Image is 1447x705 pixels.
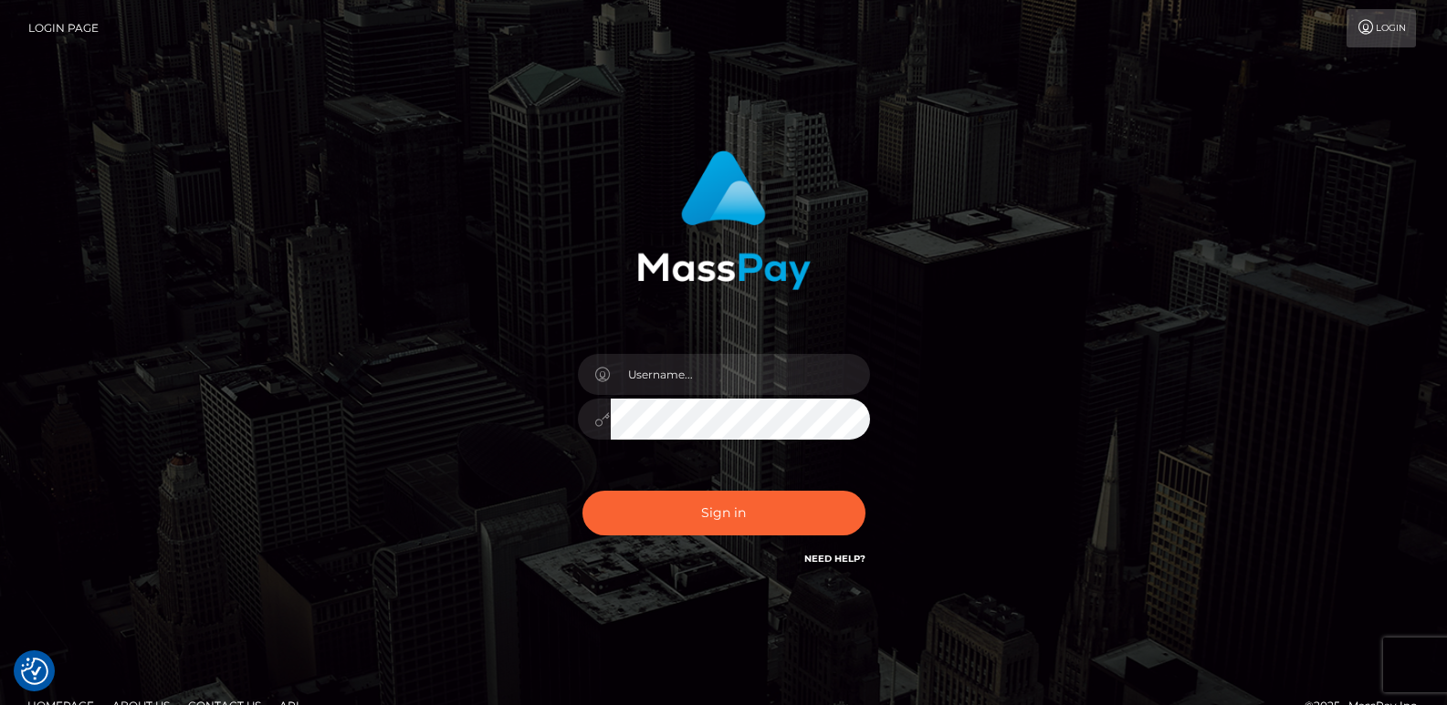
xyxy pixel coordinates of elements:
a: Need Help? [804,553,865,565]
a: Login [1347,9,1416,47]
img: MassPay Login [637,150,811,290]
a: Login Page [28,9,99,47]
button: Consent Preferences [21,658,48,685]
img: Revisit consent button [21,658,48,685]
button: Sign in [582,491,865,535]
input: Username... [611,354,870,395]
